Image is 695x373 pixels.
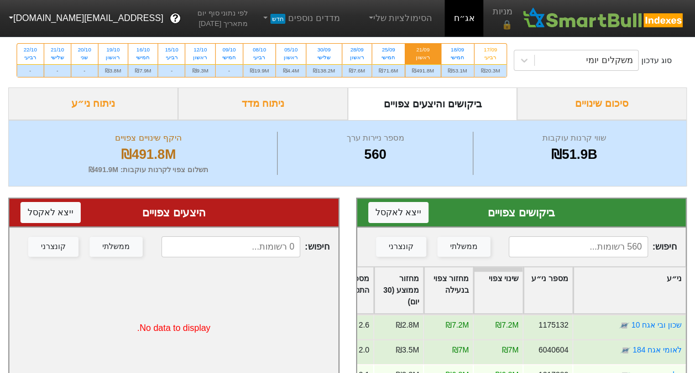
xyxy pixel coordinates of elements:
[539,344,568,356] div: 6040604
[502,344,519,356] div: ₪7M
[158,64,185,77] div: -
[509,236,647,257] input: 560 רשומות...
[280,132,470,144] div: מספר ניירות ערך
[173,11,179,26] span: ?
[135,54,151,61] div: חמישי
[165,46,178,54] div: 15/10
[90,237,143,257] button: ממשלתי
[424,267,473,313] div: Toggle SortBy
[178,87,348,120] div: ניתוח מדד
[105,54,121,61] div: ראשון
[165,54,178,61] div: רביעי
[192,46,208,54] div: 12/10
[620,345,631,356] img: tase link
[448,46,467,54] div: 18/09
[243,64,276,77] div: ₪19.9M
[342,64,372,77] div: ₪7.6M
[379,54,398,61] div: חמישי
[437,237,490,257] button: ממשלתי
[24,54,37,61] div: רביעי
[448,54,467,61] div: חמישי
[509,236,677,257] span: חיפוש :
[222,54,236,61] div: חמישי
[23,144,274,164] div: ₪491.8M
[71,64,98,77] div: -
[476,132,672,144] div: שווי קרנות עוקבות
[17,64,44,77] div: -
[474,64,507,77] div: ₪20.3M
[573,267,686,313] div: Toggle SortBy
[389,241,414,253] div: קונצרני
[372,64,405,77] div: ₪71.6M
[257,7,344,29] a: מדדים נוספיםחדש
[412,46,434,54] div: 21/09
[586,54,633,67] div: משקלים יומי
[20,204,327,221] div: היצעים צפויים
[396,344,419,356] div: ₪3.5M
[161,236,330,257] span: חיפוש :
[524,267,572,313] div: Toggle SortBy
[446,319,469,331] div: ₪7.2M
[349,46,365,54] div: 28/09
[313,46,335,54] div: 30/09
[135,46,151,54] div: 16/10
[23,132,274,144] div: היקף שינויים צפויים
[98,64,128,77] div: ₪3.8M
[78,54,91,61] div: שני
[405,64,441,77] div: ₪491.8M
[362,7,436,29] a: הסימולציות שלי
[441,64,474,77] div: ₪53.1M
[481,46,500,54] div: 17/09
[368,204,675,221] div: ביקושים צפויים
[481,54,500,61] div: רביעי
[51,46,64,54] div: 21/10
[631,320,682,329] a: שכון ובי אגח 10
[359,344,369,356] div: 2.0
[452,344,469,356] div: ₪7M
[250,46,269,54] div: 08/10
[20,202,81,223] button: ייצא לאקסל
[495,319,519,331] div: ₪7.2M
[348,87,518,120] div: ביקושים והיצעים צפויים
[44,64,71,77] div: -
[222,46,236,54] div: 09/10
[368,202,429,223] button: ייצא לאקסל
[396,319,419,331] div: ₪2.8M
[539,319,568,331] div: 1175132
[105,46,121,54] div: 19/10
[633,345,682,354] a: לאומי אגח 184
[161,236,300,257] input: 0 רשומות...
[283,46,299,54] div: 05/10
[23,164,274,175] div: תשלום צפוי לקרנות עוקבות : ₪491.9M
[24,46,37,54] div: 22/10
[306,64,342,77] div: ₪138.2M
[280,144,470,164] div: 560
[641,55,671,66] div: סוג עדכון
[185,64,215,77] div: ₪9.3M
[521,7,686,29] img: SmartBull
[216,64,243,77] div: -
[412,54,434,61] div: ראשון
[313,54,335,61] div: שלישי
[8,87,178,120] div: ניתוח ני״ע
[476,144,672,164] div: ₪51.9B
[276,64,305,77] div: ₪4.4M
[450,241,478,253] div: ממשלתי
[187,8,248,29] span: לפי נתוני סוף יום מתאריך [DATE]
[192,54,208,61] div: ראשון
[128,64,158,77] div: ₪7.9M
[379,46,398,54] div: 25/09
[270,14,285,24] span: חדש
[359,319,369,331] div: 2.6
[41,241,66,253] div: קונצרני
[349,54,365,61] div: ראשון
[619,320,630,331] img: tase link
[102,241,130,253] div: ממשלתי
[28,237,79,257] button: קונצרני
[283,54,299,61] div: ראשון
[78,46,91,54] div: 20/10
[51,54,64,61] div: שלישי
[474,267,522,313] div: Toggle SortBy
[374,267,423,313] div: Toggle SortBy
[376,237,426,257] button: קונצרני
